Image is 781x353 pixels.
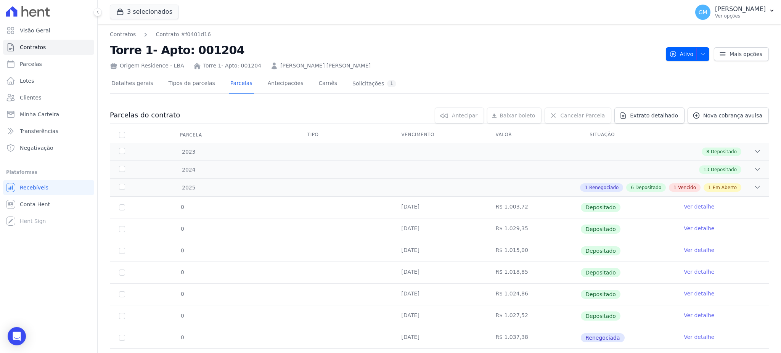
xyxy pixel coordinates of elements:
[589,184,619,191] span: Renegociado
[392,218,487,240] td: [DATE]
[298,127,392,143] th: Tipo
[110,30,136,39] a: Contratos
[20,201,50,208] span: Conta Hent
[704,166,709,173] span: 13
[486,218,580,240] td: R$ 1.029,35
[180,247,184,254] span: 0
[392,284,487,305] td: [DATE]
[180,204,184,210] span: 0
[119,313,125,319] input: Só é possível selecionar pagamentos em aberto
[688,108,769,124] a: Nova cobrança avulsa
[280,62,371,70] a: [PERSON_NAME] [PERSON_NAME]
[110,62,184,70] div: Origem Residence - LBA
[180,226,184,232] span: 0
[708,184,711,191] span: 1
[684,290,714,297] a: Ver detalhe
[730,50,762,58] span: Mais opções
[3,23,94,38] a: Visão Geral
[20,111,59,118] span: Minha Carteira
[180,269,184,275] span: 0
[119,270,125,276] input: Só é possível selecionar pagamentos em aberto
[110,111,180,120] h3: Parcelas do contrato
[20,144,53,152] span: Negativação
[387,80,396,87] div: 1
[20,27,50,34] span: Visão Geral
[3,40,94,55] a: Contratos
[486,127,580,143] th: Valor
[3,197,94,212] a: Conta Hent
[351,74,398,94] a: Solicitações1
[119,248,125,254] input: Só é possível selecionar pagamentos em aberto
[581,203,620,212] span: Depositado
[20,184,48,191] span: Recebíveis
[711,148,737,155] span: Depositado
[699,10,707,15] span: GM
[392,327,487,348] td: [DATE]
[486,305,580,327] td: R$ 1.027,52
[3,107,94,122] a: Minha Carteira
[614,108,685,124] a: Extrato detalhado
[392,240,487,262] td: [DATE]
[684,246,714,254] a: Ver detalhe
[8,327,26,345] div: Open Intercom Messenger
[167,74,217,94] a: Tipos de parcelas
[392,197,487,218] td: [DATE]
[585,184,588,191] span: 1
[20,60,42,68] span: Parcelas
[715,13,766,19] p: Ver opções
[110,5,179,19] button: 3 selecionados
[392,305,487,327] td: [DATE]
[171,127,211,143] div: Parcela
[635,184,661,191] span: Depositado
[182,166,196,174] span: 2024
[713,184,737,191] span: Em Aberto
[20,77,34,85] span: Lotes
[119,226,125,232] input: Só é possível selecionar pagamentos em aberto
[486,262,580,283] td: R$ 1.018,85
[156,30,211,39] a: Contrato #f0401d16
[317,74,339,94] a: Carnês
[711,166,737,173] span: Depositado
[229,74,254,94] a: Parcelas
[119,335,125,341] input: Só é possível selecionar pagamentos em aberto
[180,313,184,319] span: 0
[110,30,660,39] nav: Breadcrumb
[715,5,766,13] p: [PERSON_NAME]
[3,90,94,105] a: Clientes
[110,30,211,39] nav: Breadcrumb
[110,74,155,94] a: Detalhes gerais
[581,246,620,255] span: Depositado
[486,197,580,218] td: R$ 1.003,72
[684,333,714,341] a: Ver detalhe
[3,180,94,195] a: Recebíveis
[684,225,714,232] a: Ver detalhe
[581,333,624,342] span: Renegociada
[630,112,678,119] span: Extrato detalhado
[20,94,41,101] span: Clientes
[684,203,714,210] a: Ver detalhe
[684,311,714,319] a: Ver detalhe
[581,225,620,234] span: Depositado
[3,140,94,156] a: Negativação
[486,327,580,348] td: R$ 1.037,38
[180,334,184,340] span: 0
[666,47,710,61] button: Ativo
[689,2,781,23] button: GM [PERSON_NAME] Ver opções
[392,262,487,283] td: [DATE]
[119,204,125,210] input: Só é possível selecionar pagamentos em aberto
[352,80,396,87] div: Solicitações
[182,148,196,156] span: 2023
[486,240,580,262] td: R$ 1.015,00
[203,62,261,70] a: Torre 1- Apto: 001204
[684,268,714,276] a: Ver detalhe
[6,168,91,177] div: Plataformas
[20,43,46,51] span: Contratos
[581,290,620,299] span: Depositado
[703,112,762,119] span: Nova cobrança avulsa
[392,127,487,143] th: Vencimento
[714,47,769,61] a: Mais opções
[110,42,660,59] h2: Torre 1- Apto: 001204
[581,268,620,277] span: Depositado
[486,284,580,305] td: R$ 1.024,86
[706,148,709,155] span: 8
